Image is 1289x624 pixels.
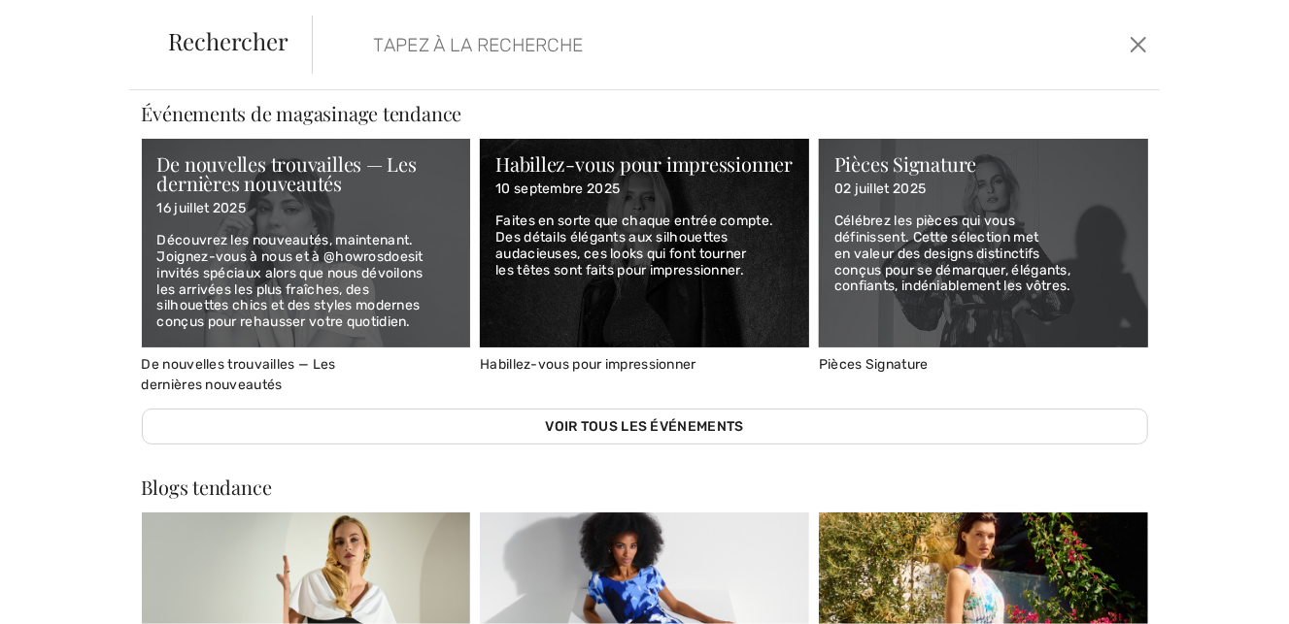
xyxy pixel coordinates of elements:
[834,213,1133,295] p: Célébrez les pièces qui vous définissent. Cette sélection met en valeur des designs distinctifs c...
[1124,29,1152,60] button: Fermer
[359,16,933,74] input: TAPEZ À LA RECHERCHE
[44,14,83,31] span: Aide
[142,139,471,393] a: De nouvelles trouvailles — Les dernières nouveautés De nouvelles trouvailles — Les dernières nouv...
[834,181,1133,198] p: 02 juillet 2025
[157,154,456,193] div: De nouvelles trouvailles — Les dernières nouveautés
[819,356,929,373] span: Pièces Signature
[142,356,336,393] span: De nouvelles trouvailles — Les dernières nouveautés
[495,154,794,174] div: Habillez-vous pour impressionner
[480,356,696,373] span: Habillez-vous pour impressionner
[495,181,794,198] p: 10 septembre 2025
[819,139,1148,373] a: Pièces Signature Pièces Signature 02 juillet 2025 Célébrez les pièces qui vous définissent. Cette...
[480,139,809,373] a: Habillez-vous pour impressionner Habillez-vous pour impressionner 10 septembre 2025 Faites en sor...
[834,154,1133,174] div: Pièces Signature
[168,29,288,52] span: Rechercher
[142,104,1148,123] div: Événements de magasinage tendance
[142,477,1148,497] div: Blogs tendance
[495,213,794,279] p: Faites en sorte que chaque entrée compte. Des détails élégants aux silhouettes audacieuses, ces l...
[142,409,1148,444] a: Voir tous les événements
[157,201,456,217] p: 16 juillet 2025
[157,233,456,331] p: Découvrez les nouveautés, maintenant. Joignez-vous à nous et à @howrosdoesit invités spéciaux alo...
